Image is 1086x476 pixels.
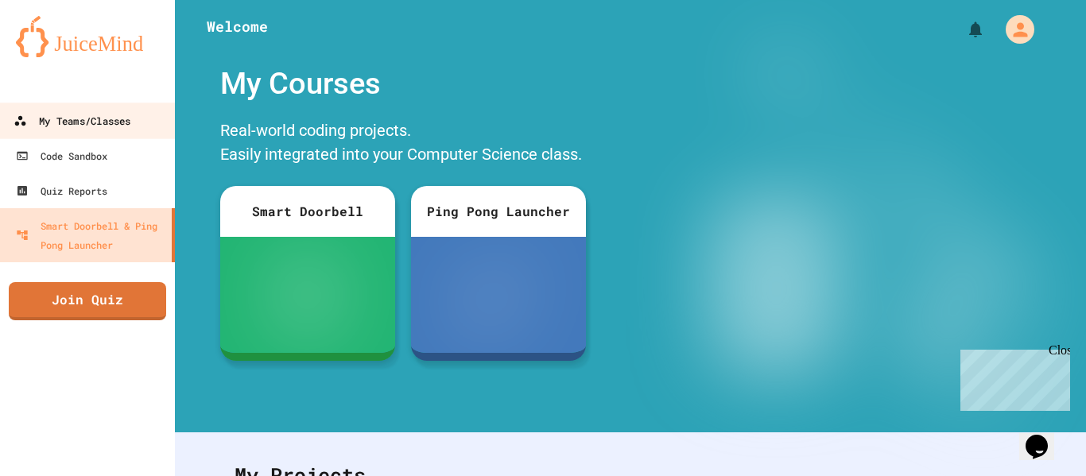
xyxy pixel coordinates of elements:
div: Chat with us now!Close [6,6,110,101]
div: My Account [989,11,1038,48]
div: Quiz Reports [16,181,107,200]
div: Code Sandbox [16,146,107,165]
div: Ping Pong Launcher [411,186,586,237]
img: ppl-with-ball.png [463,263,533,327]
iframe: chat widget [954,343,1070,411]
img: sdb-white.svg [285,263,330,327]
div: My Courses [212,53,594,114]
div: My Teams/Classes [14,111,130,131]
div: Smart Doorbell [220,186,395,237]
div: Real-world coding projects. Easily integrated into your Computer Science class. [212,114,594,174]
img: banner-image-my-projects.png [645,53,1071,416]
img: logo-orange.svg [16,16,159,57]
iframe: chat widget [1019,412,1070,460]
div: Smart Doorbell & Ping Pong Launcher [16,216,165,254]
a: Join Quiz [9,282,166,320]
div: My Notifications [937,16,989,43]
